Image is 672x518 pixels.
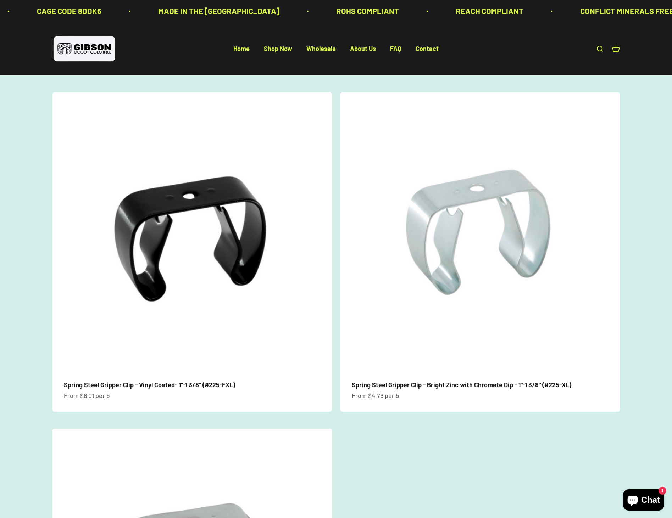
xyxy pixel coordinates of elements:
[390,45,401,53] a: FAQ
[64,381,235,389] a: Spring Steel Gripper Clip - Vinyl Coated- 1"-1 3/8" (#225-FXL)
[158,5,279,17] p: MADE IN THE [GEOGRAPHIC_DATA]
[352,390,399,401] sale-price: From $4.76 per 5
[621,489,666,512] inbox-online-store-chat: Shopify online store chat
[336,5,399,17] p: ROHS COMPLIANT
[456,5,523,17] p: REACH COMPLIANT
[264,45,292,53] a: Shop Now
[306,45,336,53] a: Wholesale
[37,5,101,17] p: CAGE CODE 8DDK6
[233,45,250,53] a: Home
[352,381,571,389] a: Spring Steel Gripper Clip - Bright Zinc with Chromate Dip - 1"-1 3/8" (#225-XL)
[64,390,110,401] sale-price: From $8.01 per 5
[350,45,376,53] a: About Us
[416,45,439,53] a: Contact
